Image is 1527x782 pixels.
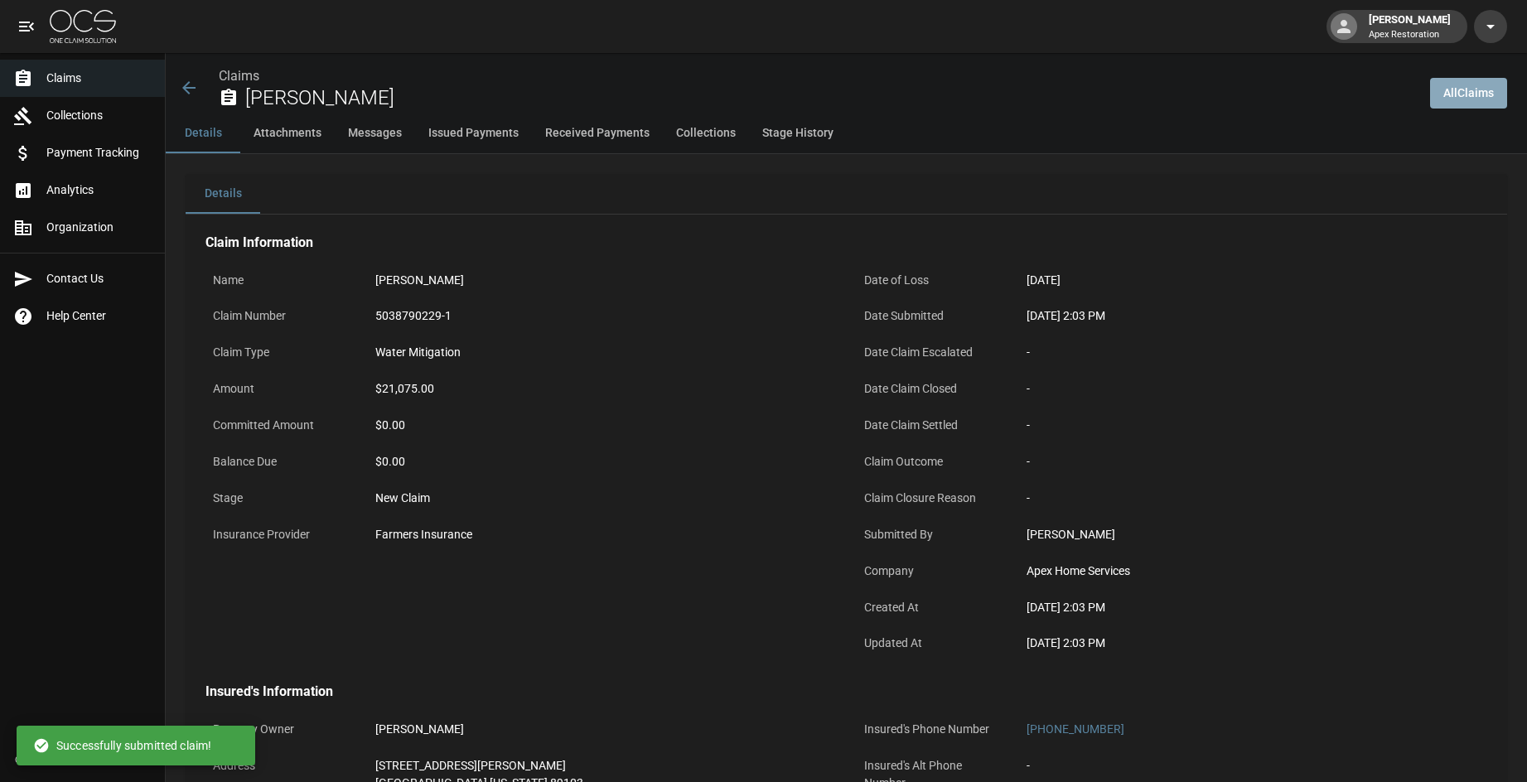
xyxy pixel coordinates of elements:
[205,336,355,369] p: Claim Type
[205,446,355,478] p: Balance Due
[46,70,152,87] span: Claims
[857,482,1006,514] p: Claim Closure Reason
[166,113,240,153] button: Details
[240,113,335,153] button: Attachments
[375,380,434,398] div: $21,075.00
[375,307,452,325] div: 5038790229-1
[749,113,847,153] button: Stage History
[10,10,43,43] button: open drawer
[205,264,355,297] p: Name
[375,490,829,507] div: New Claim
[46,219,152,236] span: Organization
[1027,344,1481,361] div: -
[205,234,1487,251] h4: Claim Information
[857,336,1006,369] p: Date Claim Escalated
[857,446,1006,478] p: Claim Outcome
[186,174,1507,214] div: details tabs
[1430,78,1507,109] a: AllClaims
[46,270,152,287] span: Contact Us
[219,66,1417,86] nav: breadcrumb
[857,627,1006,659] p: Updated At
[15,751,150,768] div: © 2025 One Claim Solution
[46,307,152,325] span: Help Center
[375,721,464,738] div: [PERSON_NAME]
[415,113,532,153] button: Issued Payments
[375,344,461,361] div: Water Mitigation
[205,519,355,551] p: Insurance Provider
[1027,380,1481,398] div: -
[375,757,583,775] div: [STREET_ADDRESS][PERSON_NAME]
[205,409,355,442] p: Committed Amount
[205,683,1487,700] h4: Insured's Information
[857,713,1006,746] p: Insured's Phone Number
[375,417,829,434] div: $0.00
[205,373,355,405] p: Amount
[1027,526,1481,543] div: [PERSON_NAME]
[1027,490,1481,507] div: -
[1027,599,1481,616] div: [DATE] 2:03 PM
[205,750,355,782] p: Address
[205,300,355,332] p: Claim Number
[50,10,116,43] img: ocs-logo-white-transparent.png
[1027,453,1481,471] div: -
[335,113,415,153] button: Messages
[33,731,211,760] div: Successfully submitted claim!
[1369,28,1451,42] p: Apex Restoration
[857,373,1006,405] p: Date Claim Closed
[205,713,355,746] p: Property Owner
[857,264,1006,297] p: Date of Loss
[1027,635,1481,652] div: [DATE] 2:03 PM
[166,113,1527,153] div: anchor tabs
[186,174,260,214] button: Details
[46,144,152,162] span: Payment Tracking
[375,453,829,471] div: $0.00
[245,86,1417,110] h2: [PERSON_NAME]
[857,591,1006,624] p: Created At
[1027,757,1030,775] div: -
[532,113,663,153] button: Received Payments
[663,113,749,153] button: Collections
[857,519,1006,551] p: Submitted By
[1027,562,1481,580] div: Apex Home Services
[375,272,464,289] div: [PERSON_NAME]
[205,482,355,514] p: Stage
[857,409,1006,442] p: Date Claim Settled
[219,68,259,84] a: Claims
[1027,722,1124,736] a: [PHONE_NUMBER]
[857,300,1006,332] p: Date Submitted
[1362,12,1457,41] div: [PERSON_NAME]
[857,555,1006,587] p: Company
[46,181,152,199] span: Analytics
[1027,307,1481,325] div: [DATE] 2:03 PM
[46,107,152,124] span: Collections
[1027,272,1061,289] div: [DATE]
[1027,417,1481,434] div: -
[375,526,472,543] div: Farmers Insurance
